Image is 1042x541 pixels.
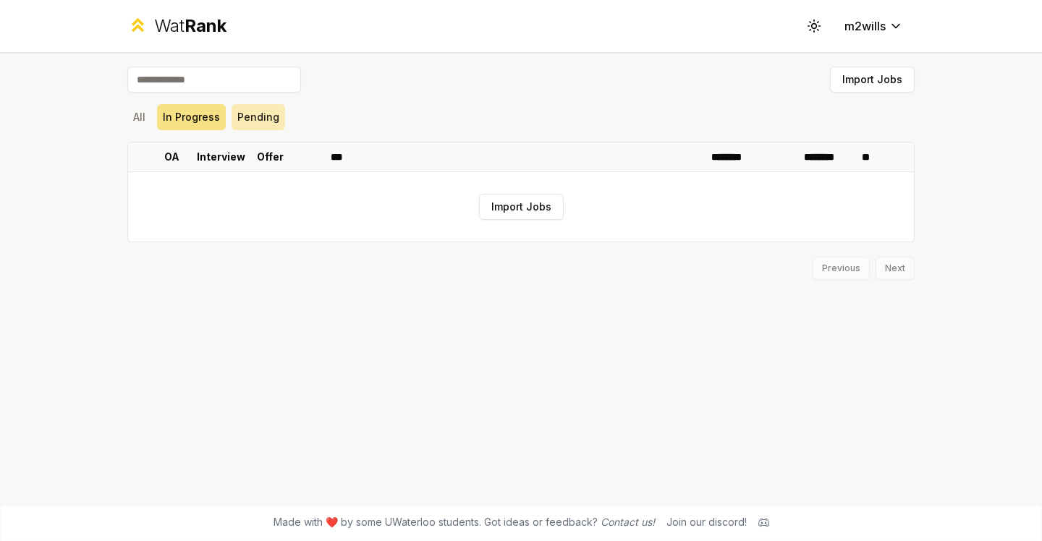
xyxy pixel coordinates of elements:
[666,515,747,529] div: Join our discord!
[830,67,915,93] button: Import Jobs
[185,15,226,36] span: Rank
[232,104,285,130] button: Pending
[164,150,179,164] p: OA
[601,516,655,528] a: Contact us!
[274,515,655,529] span: Made with ❤️ by some UWaterloo students. Got ideas or feedback?
[844,17,886,35] span: m2wills
[157,104,226,130] button: In Progress
[257,150,284,164] p: Offer
[127,14,226,38] a: WatRank
[479,194,564,220] button: Import Jobs
[833,13,915,39] button: m2wills
[154,14,226,38] div: Wat
[127,104,151,130] button: All
[197,150,245,164] p: Interview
